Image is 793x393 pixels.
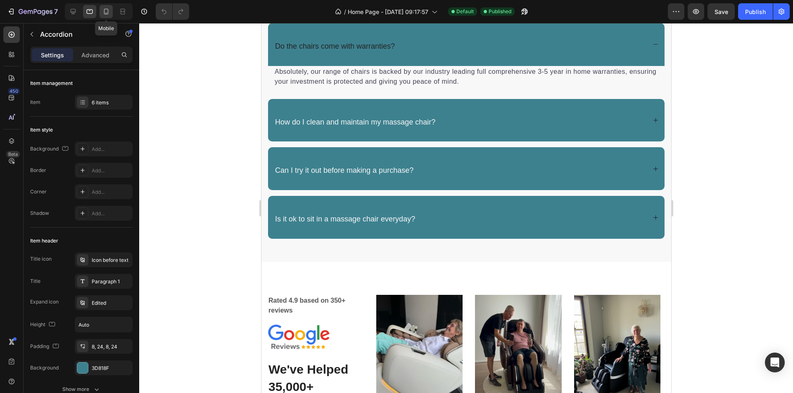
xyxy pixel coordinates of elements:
div: Add... [92,210,131,217]
p: Advanced [81,51,109,59]
div: 3D818F [92,365,131,372]
div: Corner [30,188,47,195]
div: Expand icon [30,298,59,306]
div: Item management [30,80,73,87]
div: Add... [92,146,131,153]
iframe: Design area [261,23,671,393]
div: Beta [6,151,20,158]
p: 7 [54,7,58,16]
div: Open Intercom Messenger [765,353,785,372]
div: Item [30,99,40,106]
div: Edited [92,299,131,307]
div: Publish [745,7,766,16]
div: Paragraph 1 [92,278,131,285]
button: Save [708,3,735,20]
div: Padding [30,341,61,352]
div: Item style [30,126,53,134]
img: Alt Image [313,272,399,387]
div: Title [30,278,40,285]
div: Add... [92,167,131,174]
div: Background [30,144,70,155]
div: 8, 24, 8, 24 [92,343,131,351]
div: Height [30,319,57,330]
div: 6 items [92,99,131,106]
div: Border [30,167,46,174]
span: Published [489,8,511,15]
span: Home Page - [DATE] 09:17:57 [348,7,428,16]
span: / [344,7,346,16]
div: Title icon [30,255,52,263]
p: Settings [41,51,64,59]
div: 450 [8,88,20,94]
div: Background [30,364,59,372]
p: Accordion [40,29,110,39]
div: Item header [30,237,58,245]
button: 7 [3,3,62,20]
div: Shadow [30,209,49,217]
img: Alt Image [214,272,300,387]
div: Add... [92,188,131,196]
strong: We've Helped 35,000+ Aussies [7,339,87,387]
input: Auto [75,317,132,332]
span: Default [456,8,474,15]
span: Save [715,8,728,15]
button: Publish [738,3,773,20]
img: Alt Image [115,272,201,387]
div: Icon before text [92,257,131,264]
div: Undo/Redo [156,3,189,20]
